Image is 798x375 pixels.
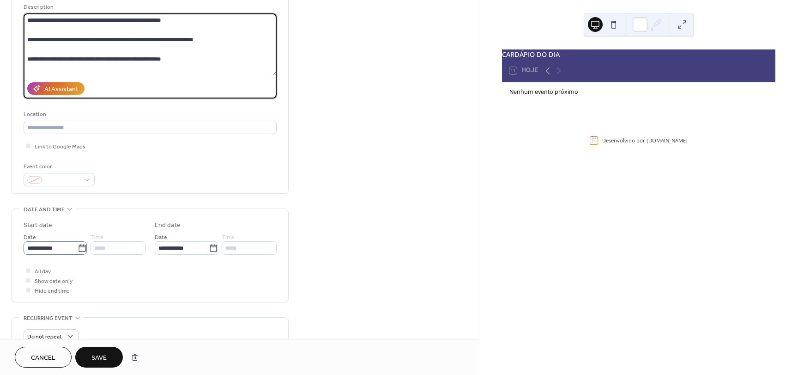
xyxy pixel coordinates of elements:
[35,286,70,296] span: Hide end time
[24,205,65,215] span: Date and time
[91,353,107,363] span: Save
[155,221,181,230] div: End date
[509,88,768,97] div: Nenhum evento próximo
[602,137,688,144] div: Desenvolvido por
[91,233,103,242] span: Time
[31,353,55,363] span: Cancel
[15,347,72,368] button: Cancel
[75,347,123,368] button: Save
[27,82,85,95] button: AI Assistant
[502,49,775,60] div: CARDÁPIO DO DIA
[222,233,235,242] span: Time
[35,277,73,286] span: Show date only
[647,137,688,144] a: [DOMAIN_NAME]
[35,142,85,152] span: Link to Google Maps
[24,233,36,242] span: Date
[24,221,52,230] div: Start date
[27,332,62,342] span: Do not repeat
[155,233,167,242] span: Date
[24,110,275,119] div: Location
[24,314,73,323] span: Recurring event
[24,2,275,12] div: Description
[35,267,51,277] span: All day
[44,85,78,94] div: AI Assistant
[24,162,93,172] div: Event color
